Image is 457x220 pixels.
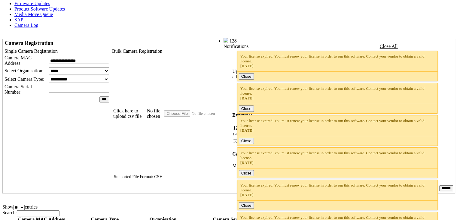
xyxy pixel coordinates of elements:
div: Your license expired. You must renew your license in order to run this software. Contact your ven... [240,86,435,101]
a: Product Software Updates [14,6,65,11]
button: Close [239,202,254,209]
select: Showentries [13,205,25,210]
div: Your license expired. You must renew your license in order to run this software. Contact your ven... [240,151,435,165]
span: Bulk Camera Registration [112,49,162,54]
span: Supported File Format: CSV [114,174,162,179]
a: Close All [380,44,398,49]
span: [DATE] [240,96,254,100]
button: Close [239,138,254,144]
span: [DATE] [240,160,254,165]
span: Select Camera Type: [5,77,44,82]
a: Media Move Queue [14,12,53,17]
span: [DATE] [240,193,254,197]
span: [DATE] [240,64,254,68]
span: Camera Serial Number: [5,84,32,95]
a: Firmware Updates [14,1,50,6]
span: Camera Registration [5,40,53,46]
span: Select Organisation: [5,68,44,73]
a: Camera Log [14,23,38,28]
a: SAP [14,17,23,22]
span: [DATE] [240,128,254,133]
span: Camera MAC Address: [5,55,32,66]
button: Close [239,170,254,176]
span: 128 [230,38,237,43]
label: Search: [2,210,59,215]
span: Single Camera Registration [5,49,58,54]
div: Your license expired. You must renew your license in order to run this software. Contact your ven... [240,183,435,197]
button: Close [239,105,254,112]
span: Welcome, System Administrator (Administrator) [135,38,212,42]
label: Show entries [2,204,38,209]
button: Close [239,73,254,80]
img: bell25.png [224,38,228,42]
div: Your license expired. You must renew your license in order to run this software. Contact your ven... [240,54,435,68]
label: Click here to upload csv file [113,108,147,119]
div: Your license expired. You must renew your license in order to run this software. Contact your ven... [240,118,435,133]
div: Notifications [224,44,442,49]
input: Search: [17,210,59,216]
